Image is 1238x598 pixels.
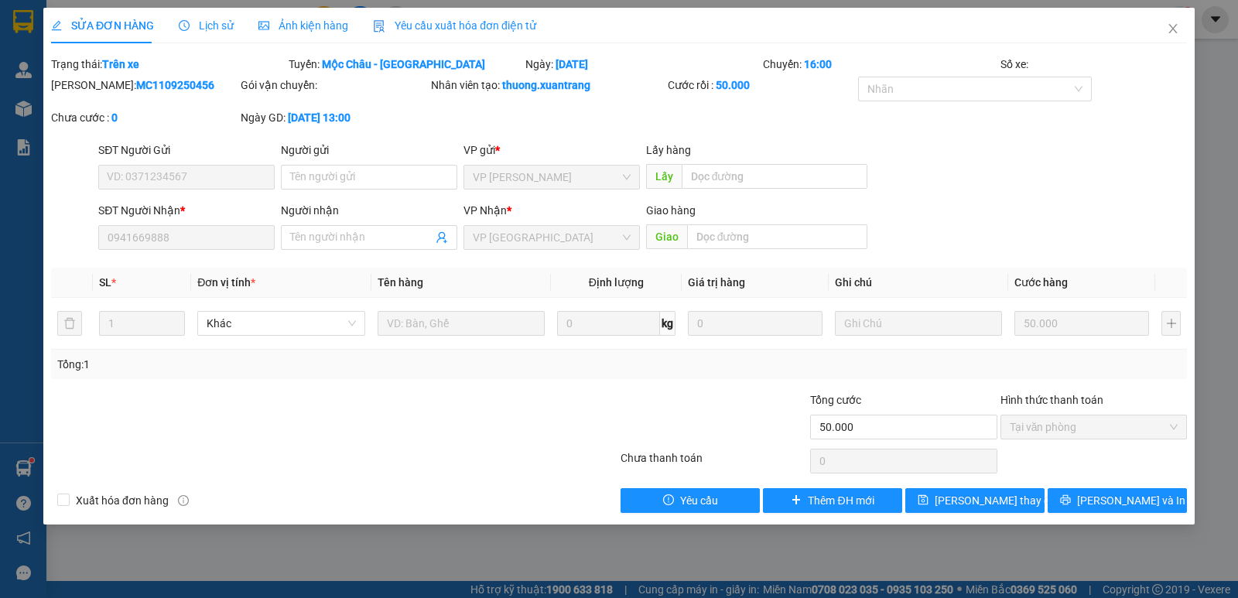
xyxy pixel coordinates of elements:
span: Khác [207,312,355,335]
span: Tên hàng [378,276,423,289]
span: Giao hàng [646,204,696,217]
button: plus [1161,311,1181,336]
b: Mộc Châu - [GEOGRAPHIC_DATA] [322,58,485,70]
span: [PERSON_NAME] thay đổi [935,492,1058,509]
span: Xuất hóa đơn hàng [70,492,175,509]
span: Tại văn phòng [1010,415,1178,439]
span: plus [791,494,802,507]
span: SỬA ĐƠN HÀNG [51,19,154,32]
span: Lấy hàng [646,144,691,156]
span: VP Nhận [463,204,507,217]
img: icon [373,20,385,32]
span: Yêu cầu xuất hóa đơn điện tử [373,19,536,32]
div: Trạng thái: [50,56,287,73]
span: Giá trị hàng [688,276,745,289]
div: Người nhận [281,202,457,219]
div: Người gửi [281,142,457,159]
span: VP HÀ NỘI [473,226,631,249]
div: Ngày GD: [241,109,427,126]
span: Thêm ĐH mới [808,492,874,509]
span: Lịch sử [179,19,234,32]
div: Chưa cước : [51,109,238,126]
span: info-circle [178,495,189,506]
div: SĐT Người Gửi [98,142,275,159]
th: Ghi chú [829,268,1008,298]
div: Tuyến: [287,56,525,73]
b: [DATE] 13:00 [288,111,351,124]
b: [DATE] [556,58,588,70]
b: 0 [111,111,118,124]
span: [PERSON_NAME] và In [1077,492,1185,509]
div: [PERSON_NAME]: [51,77,238,94]
div: Chuyến: [761,56,999,73]
button: delete [57,311,82,336]
span: close [1167,22,1179,35]
button: save[PERSON_NAME] thay đổi [905,488,1045,513]
b: Trên xe [102,58,139,70]
div: Ngày: [524,56,761,73]
label: Hình thức thanh toán [1000,394,1103,406]
span: Yêu cầu [680,492,718,509]
span: Định lượng [589,276,644,289]
div: Cước rồi : [668,77,854,94]
span: picture [258,20,269,31]
b: 16:00 [804,58,832,70]
span: Ảnh kiện hàng [258,19,348,32]
input: 0 [1014,311,1149,336]
button: exclamation-circleYêu cầu [621,488,760,513]
span: edit [51,20,62,31]
span: Cước hàng [1014,276,1068,289]
button: printer[PERSON_NAME] và In [1048,488,1187,513]
span: printer [1060,494,1071,507]
div: Chưa thanh toán [619,449,809,477]
div: Gói vận chuyển: [241,77,427,94]
input: Dọc đường [687,224,868,249]
span: user-add [436,231,448,244]
button: Close [1151,8,1195,51]
div: Số xe: [999,56,1188,73]
span: VP MỘC CHÂU [473,166,631,189]
div: VP gửi [463,142,640,159]
div: Tổng: 1 [57,356,479,373]
span: Lấy [646,164,682,189]
input: Ghi Chú [835,311,1002,336]
button: plusThêm ĐH mới [763,488,902,513]
div: SĐT Người Nhận [98,202,275,219]
div: Nhân viên tạo: [431,77,665,94]
span: clock-circle [179,20,190,31]
b: 50.000 [716,79,750,91]
input: Dọc đường [682,164,868,189]
input: 0 [688,311,822,336]
span: exclamation-circle [663,494,674,507]
span: Giao [646,224,687,249]
span: Đơn vị tính [197,276,255,289]
b: MC1109250456 [136,79,214,91]
span: kg [660,311,675,336]
input: VD: Bàn, Ghế [378,311,545,336]
span: SL [99,276,111,289]
span: Tổng cước [810,394,861,406]
span: save [918,494,929,507]
b: thuong.xuantrang [502,79,590,91]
